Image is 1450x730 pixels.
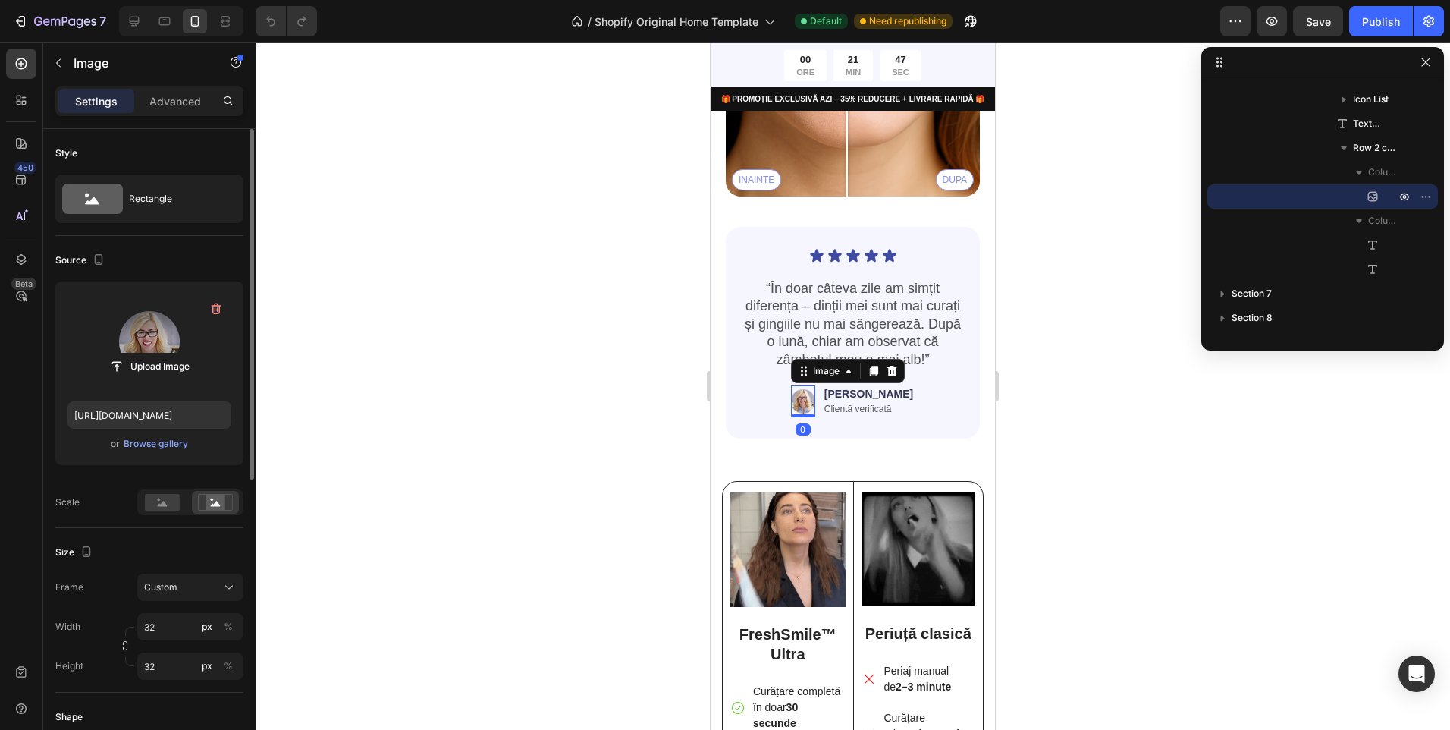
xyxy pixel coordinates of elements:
[55,543,96,563] div: Size
[152,581,264,601] p: Periuță clasică
[55,710,83,724] div: Shape
[1368,213,1398,228] span: Column 2
[1232,286,1272,301] span: Section 7
[224,659,233,673] div: %
[55,250,108,271] div: Source
[137,574,243,601] button: Custom
[202,620,212,634] div: px
[1349,6,1413,36] button: Publish
[810,14,842,28] span: Default
[219,657,237,675] button: px
[75,93,118,109] p: Settings
[174,668,263,716] p: Curățare adesea
[198,618,216,636] button: %
[55,659,83,673] label: Height
[185,638,240,650] strong: 2–3 minute
[149,93,201,109] p: Advanced
[6,6,113,36] button: 7
[595,14,758,30] span: Shopify Original Home Template
[1306,15,1331,28] span: Save
[123,436,189,452] button: Browse gallery
[137,653,243,680] input: px%
[1353,140,1398,156] span: Row 2 cols
[11,278,36,290] div: Beta
[144,581,177,594] span: Custom
[219,618,237,636] button: px
[42,641,133,689] p: Curățare completă în doar
[96,353,202,380] button: Upload Image
[1232,310,1273,326] span: Section 8
[124,437,188,451] div: Browse gallery
[55,496,80,509] div: Scale
[111,435,120,453] span: or
[174,685,259,713] strong: incompletă
[55,620,80,634] label: Width
[55,146,77,160] div: Style
[256,6,317,36] div: Undo/Redo
[1353,116,1380,131] span: Text Block
[129,181,221,216] div: Rectangle
[711,42,995,730] iframe: Design area
[74,54,202,72] p: Image
[67,401,231,429] input: https://example.com/image.jpg
[224,620,233,634] div: %
[1398,656,1435,692] div: Open Intercom Messenger
[588,14,592,30] span: /
[1368,165,1398,180] span: Column 1
[1362,14,1400,30] div: Publish
[869,14,946,28] span: Need republishing
[99,12,106,30] p: 7
[14,162,36,174] div: 450
[198,657,216,675] button: %
[55,581,83,594] label: Frame
[137,613,243,640] input: px%
[1293,6,1343,36] button: Save
[174,621,263,653] p: Periaj manual de
[151,450,265,565] img: gempages_585467240539751229-6c0e811e-4f25-432e-b989-3659fa1d84af.gif
[1353,92,1389,107] span: Icon List
[202,659,212,673] div: px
